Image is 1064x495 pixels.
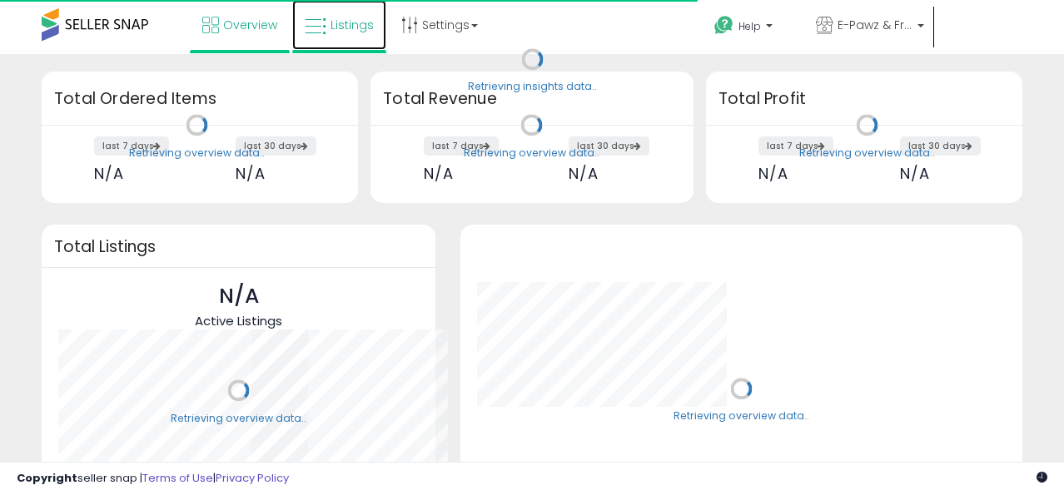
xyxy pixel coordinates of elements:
div: Retrieving overview data.. [464,146,599,161]
span: Help [738,19,761,33]
i: Get Help [713,15,734,36]
span: Overview [223,17,277,33]
span: Listings [331,17,374,33]
div: Retrieving overview data.. [171,411,306,426]
div: seller snap | | [17,471,289,487]
div: Retrieving overview data.. [674,409,809,424]
span: E-Pawz & Friends [838,17,912,33]
div: Retrieving overview data.. [129,146,265,161]
a: Help [701,2,801,54]
strong: Copyright [17,470,77,486]
div: Retrieving overview data.. [799,146,935,161]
